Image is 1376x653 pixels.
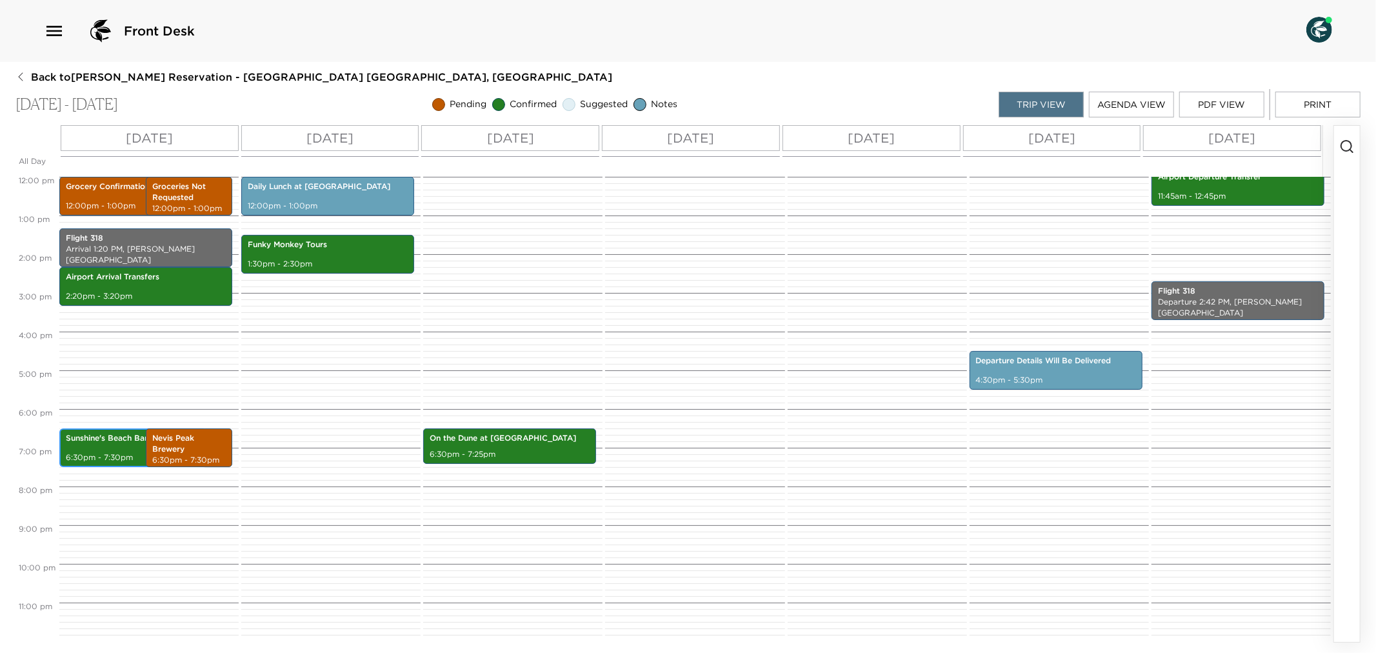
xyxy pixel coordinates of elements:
span: 3:00 PM [15,292,55,301]
button: [DATE] [783,125,961,151]
span: Front Desk [124,22,195,40]
div: Groceries Not Requested12:00pm - 1:00pm [146,177,232,216]
img: User [1306,17,1332,43]
p: Groceries Not Requested [152,181,226,203]
p: 12:00pm - 1:00pm [66,201,200,212]
p: [DATE] [1209,128,1256,148]
div: On the Dune at [GEOGRAPHIC_DATA]6:30pm - 7:25pm [423,428,596,464]
span: Suggested [581,98,628,111]
p: Airport Arrival Transfers [66,272,226,283]
img: logo [85,15,116,46]
p: Flight 318 [66,233,226,244]
div: Funky Monkey Tours1:30pm - 2:30pm [241,235,414,274]
span: 11:00 PM [15,601,55,611]
span: 6:00 PM [15,408,55,417]
div: Airport Departure Transfer11:45am - 12:45pm [1152,167,1324,206]
button: Agenda View [1089,92,1174,117]
p: Departure Details Will Be Delivered [976,356,1136,367]
p: 1:30pm - 2:30pm [248,259,408,270]
span: 9:00 PM [15,524,55,534]
p: Arrival 1:20 PM, [PERSON_NAME][GEOGRAPHIC_DATA] [66,244,226,266]
span: 1:00 PM [15,214,53,224]
div: Flight 318Departure 2:42 PM, [PERSON_NAME][GEOGRAPHIC_DATA] [1152,281,1324,320]
button: [DATE] [241,125,419,151]
p: [DATE] [126,128,173,148]
p: 4:30pm - 5:30pm [976,375,1136,386]
p: On the Dune at [GEOGRAPHIC_DATA] [430,433,590,444]
button: [DATE] [61,125,239,151]
p: Flight 318 [1158,286,1318,297]
p: [DATE] [1028,128,1075,148]
div: Daily Lunch at [GEOGRAPHIC_DATA]12:00pm - 1:00pm [241,177,414,216]
div: Nevis Peak Brewery6:30pm - 7:30pm [146,428,232,467]
button: Print [1275,92,1361,117]
span: 4:00 PM [15,330,55,340]
span: Pending [450,98,487,111]
span: 8:00 PM [15,485,55,495]
div: Departure Details Will Be Delivered4:30pm - 5:30pm [970,351,1142,390]
button: [DATE] [602,125,780,151]
span: 7:00 PM [15,447,55,456]
p: 12:00pm - 1:00pm [152,203,226,214]
p: [DATE] [668,128,715,148]
span: 10:00 PM [15,563,59,572]
p: Airport Departure Transfer [1158,172,1318,183]
span: Back to [PERSON_NAME] Reservation - [GEOGRAPHIC_DATA] [GEOGRAPHIC_DATA], [GEOGRAPHIC_DATA] [31,70,612,84]
p: [DATE] [487,128,534,148]
p: Departure 2:42 PM, [PERSON_NAME][GEOGRAPHIC_DATA] [1158,297,1318,319]
p: Grocery Confirmation [66,181,200,192]
p: 6:30pm - 7:25pm [430,449,590,460]
span: 12:00 PM [15,176,57,185]
p: [DATE] [848,128,895,148]
div: Flight 318Arrival 1:20 PM, [PERSON_NAME][GEOGRAPHIC_DATA] [59,228,232,267]
span: Notes [652,98,678,111]
span: 2:00 PM [15,253,55,263]
p: Sunshine's Beach Bar & Grill [66,433,200,444]
div: Sunshine's Beach Bar & Grill6:30pm - 7:30pm [59,428,206,467]
button: PDF View [1179,92,1264,117]
span: Confirmed [510,98,557,111]
p: 6:30pm - 7:30pm [66,452,200,463]
p: 2:20pm - 3:20pm [66,291,226,302]
p: [DATE] [306,128,354,148]
p: Funky Monkey Tours [248,239,408,250]
button: [DATE] [1143,125,1321,151]
p: Daily Lunch at [GEOGRAPHIC_DATA] [248,181,408,192]
p: 11:45am - 12:45pm [1158,191,1318,202]
span: 5:00 PM [15,369,55,379]
button: Trip View [999,92,1084,117]
div: Grocery Confirmation12:00pm - 1:00pm [59,177,206,216]
p: 6:30pm - 7:30pm [152,455,226,466]
div: Airport Arrival Transfers2:20pm - 3:20pm [59,267,232,306]
p: 12:00pm - 1:00pm [248,201,408,212]
p: All Day [19,156,56,167]
button: [DATE] [963,125,1141,151]
p: [DATE] - [DATE] [15,95,118,114]
p: Nevis Peak Brewery [152,433,226,455]
button: [DATE] [421,125,599,151]
button: Back to[PERSON_NAME] Reservation - [GEOGRAPHIC_DATA] [GEOGRAPHIC_DATA], [GEOGRAPHIC_DATA] [15,70,612,84]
